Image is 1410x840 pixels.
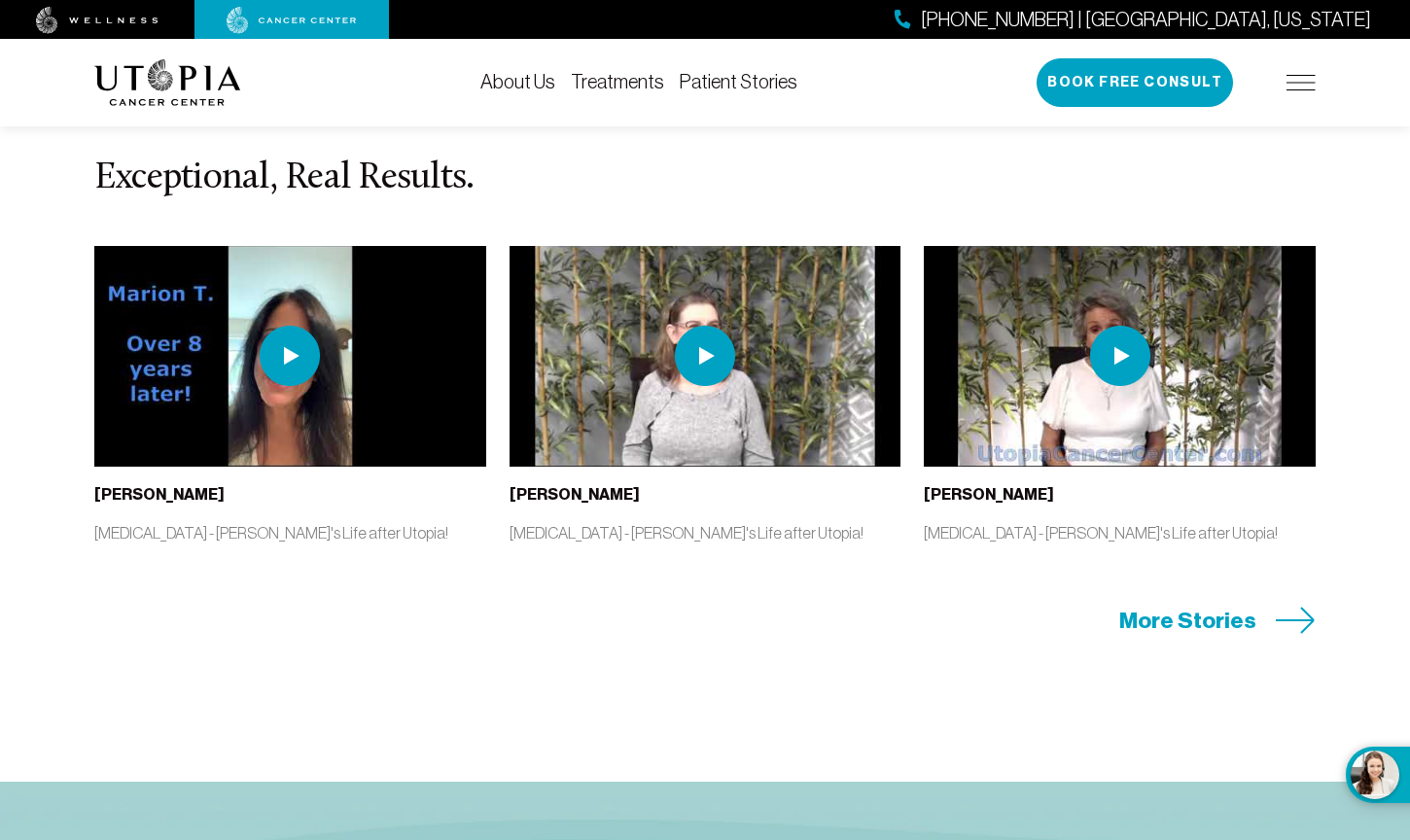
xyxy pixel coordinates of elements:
b: [PERSON_NAME] [924,485,1054,504]
p: [MEDICAL_DATA] - [PERSON_NAME]'s Life after Utopia! [94,522,486,543]
img: play icon [1090,326,1150,386]
a: Treatments [571,71,664,92]
img: wellness [36,7,159,34]
a: Patient Stories [680,71,797,92]
img: play icon [260,326,320,386]
a: More Stories [1119,606,1316,636]
img: thumbnail [94,246,486,466]
p: [MEDICAL_DATA] - [PERSON_NAME]'s Life after Utopia! [510,522,901,543]
h3: Exceptional, Real Results. [94,158,1316,199]
b: [PERSON_NAME] [94,485,225,504]
img: icon-hamburger [1287,75,1316,90]
span: More Stories [1119,606,1256,636]
p: [MEDICAL_DATA] - [PERSON_NAME]'s Life after Utopia! [924,522,1316,543]
a: About Us [480,71,555,92]
span: [PHONE_NUMBER] | [GEOGRAPHIC_DATA], [US_STATE] [921,6,1371,34]
img: cancer center [227,7,357,34]
button: Book Free Consult [1037,58,1233,107]
img: thumbnail [510,246,901,466]
img: logo [94,59,241,106]
img: play icon [675,326,735,386]
img: thumbnail [924,246,1316,466]
b: [PERSON_NAME] [510,485,640,504]
a: [PHONE_NUMBER] | [GEOGRAPHIC_DATA], [US_STATE] [895,6,1371,34]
